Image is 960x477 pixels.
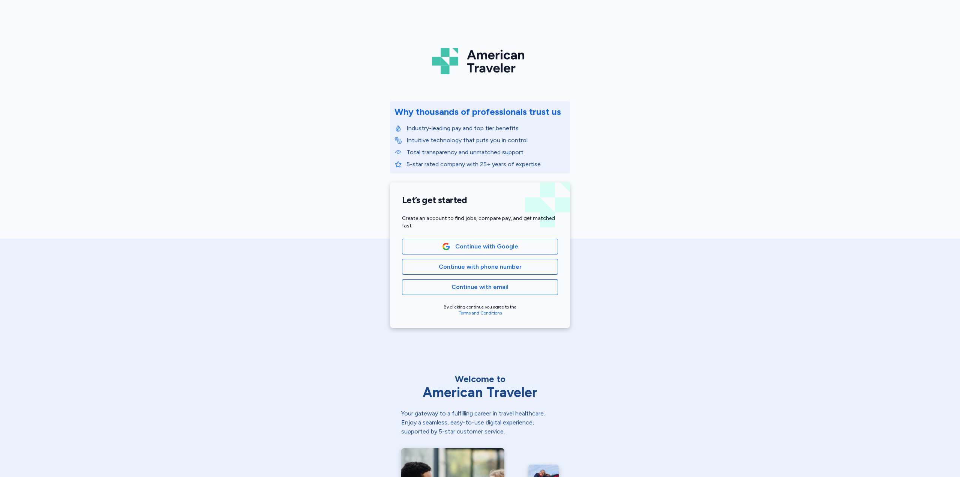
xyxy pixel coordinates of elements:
[402,239,558,254] button: Google LogoContinue with Google
[455,242,518,251] span: Continue with Google
[401,409,559,436] div: Your gateway to a fulfilling career in travel healthcare. Enjoy a seamless, easy-to-use digital e...
[402,259,558,275] button: Continue with phone number
[402,194,558,206] h1: Let’s get started
[406,124,565,133] p: Industry-leading pay and top tier benefits
[406,160,565,169] p: 5-star rated company with 25+ years of expertise
[394,106,561,118] div: Why thousands of professionals trust us
[401,373,559,385] div: Welcome to
[442,242,450,251] img: Google Logo
[406,136,565,145] p: Intuitive technology that puts you in control
[459,310,502,316] a: Terms and Conditions
[406,148,565,157] p: Total transparency and unmatched support
[432,45,528,77] img: Logo
[439,262,522,271] span: Continue with phone number
[402,279,558,295] button: Continue with email
[402,304,558,316] div: By clicking continue you agree to the
[402,215,558,230] div: Create an account to find jobs, compare pay, and get matched fast
[401,385,559,400] div: American Traveler
[451,283,508,292] span: Continue with email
